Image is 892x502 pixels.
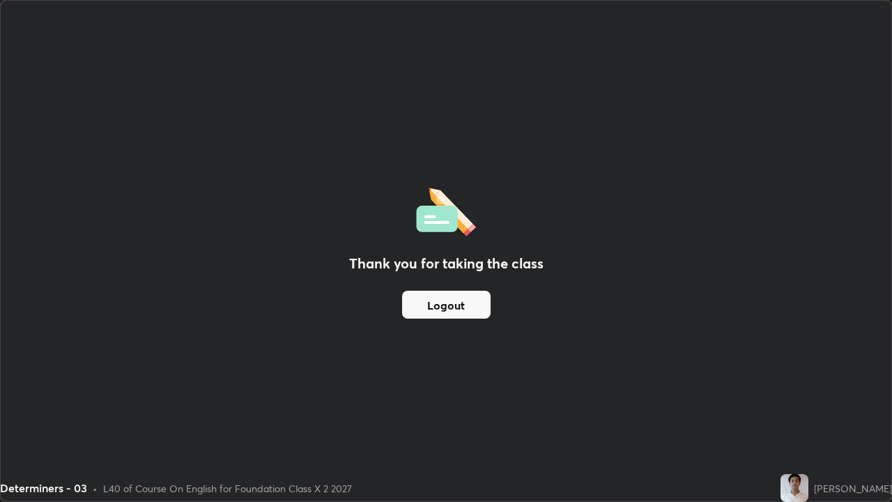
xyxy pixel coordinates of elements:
[416,183,476,236] img: offlineFeedback.1438e8b3.svg
[349,253,544,274] h2: Thank you for taking the class
[402,291,491,319] button: Logout
[780,474,808,502] img: 40f60ab98aea4b96af81fb3ee7198ce3.jpg
[93,481,98,496] div: •
[814,481,892,496] div: [PERSON_NAME]
[103,481,352,496] div: L40 of Course On English for Foundation Class X 2 2027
